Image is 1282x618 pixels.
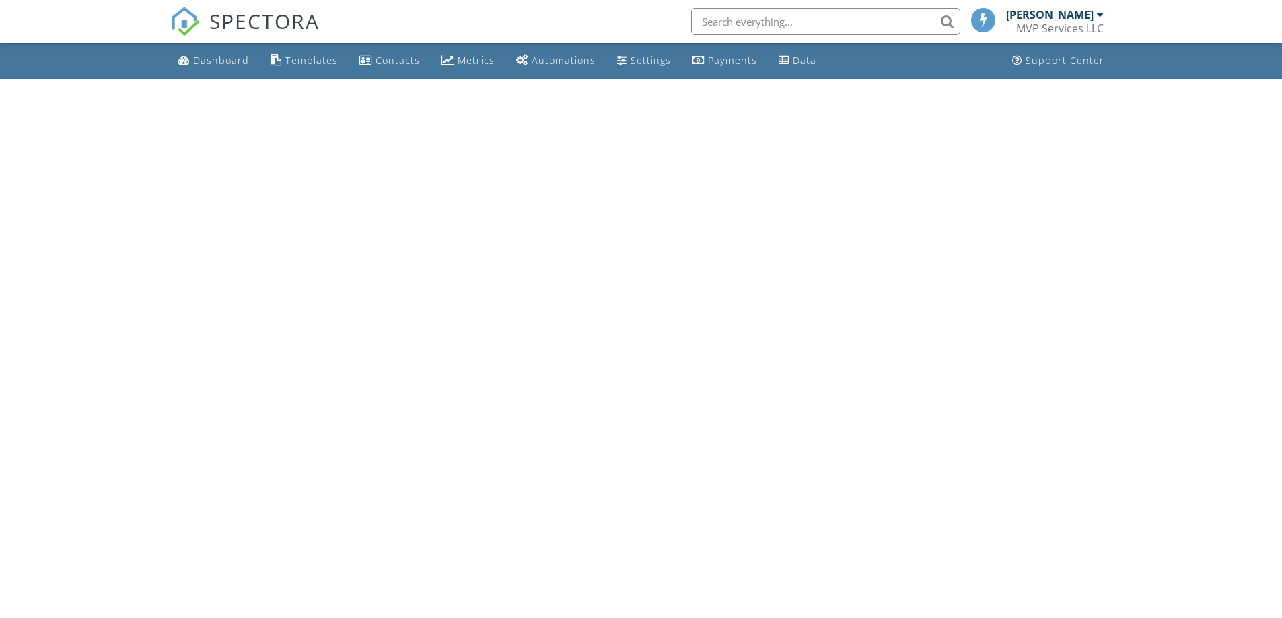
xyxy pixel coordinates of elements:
[773,48,822,73] a: Data
[631,54,671,67] div: Settings
[193,54,249,67] div: Dashboard
[511,48,601,73] a: Automations (Basic)
[170,7,200,36] img: The Best Home Inspection Software - Spectora
[612,48,676,73] a: Settings
[354,48,425,73] a: Contacts
[1007,48,1110,73] a: Support Center
[708,54,757,67] div: Payments
[376,54,420,67] div: Contacts
[436,48,500,73] a: Metrics
[691,8,960,35] input: Search everything...
[170,18,320,46] a: SPECTORA
[687,48,762,73] a: Payments
[265,48,343,73] a: Templates
[173,48,254,73] a: Dashboard
[1006,8,1094,22] div: [PERSON_NAME]
[285,54,338,67] div: Templates
[532,54,596,67] div: Automations
[1026,54,1104,67] div: Support Center
[209,7,320,35] span: SPECTORA
[458,54,495,67] div: Metrics
[1016,22,1104,35] div: MVP Services LLC
[793,54,816,67] div: Data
